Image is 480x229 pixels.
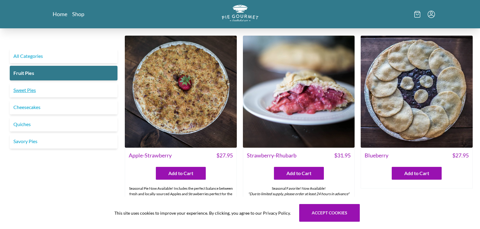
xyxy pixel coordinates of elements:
div: Seasonal Pie Now Available! Includes the perfect balance between fresh and locally-sourced Apples... [125,183,236,210]
a: Savory Pies [10,134,117,149]
a: All Categories [10,49,117,63]
a: Home [53,10,67,18]
span: $ 27.95 [216,151,233,160]
img: Apple-Strawberry [125,36,237,148]
span: Strawberry-Rhubarb [247,151,296,160]
em: *Due to limited supply, please order at least 24 hours in advance* [248,192,349,196]
span: $ 31.95 [334,151,351,160]
img: Strawberry-Rhubarb [243,36,355,148]
button: Accept cookies [299,204,360,222]
a: Logo [222,5,258,23]
span: Blueberry [365,151,388,160]
span: $ 27.95 [452,151,469,160]
span: Add to Cart [168,170,193,177]
a: Fruit Pies [10,66,117,80]
button: Add to Cart [392,167,442,180]
a: Shop [72,10,84,18]
button: Menu [428,11,435,18]
a: Quiches [10,117,117,132]
span: This site uses cookies to improve your experience. By clicking, you agree to our Privacy Policy. [114,210,291,216]
img: logo [222,5,258,22]
a: Sweet Pies [10,83,117,97]
span: Add to Cart [404,170,429,177]
img: Blueberry [361,36,473,148]
div: Seasonal Favorite! Now Available! [243,183,355,199]
button: Add to Cart [156,167,206,180]
span: Apple-Strawberry [129,151,172,160]
button: Add to Cart [274,167,324,180]
span: Add to Cart [286,170,311,177]
a: Cheesecakes [10,100,117,114]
